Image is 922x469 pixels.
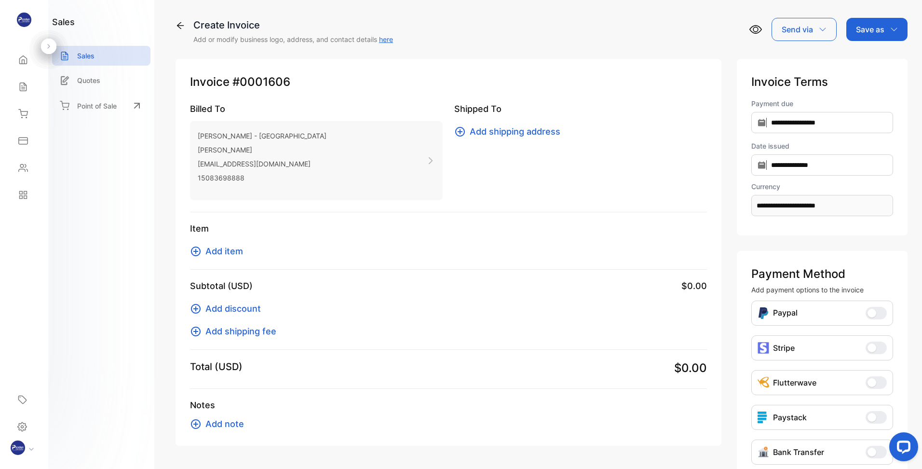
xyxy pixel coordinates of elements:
p: Sales [77,51,95,61]
h1: sales [52,15,75,28]
p: [PERSON_NAME] [198,143,326,157]
div: Create Invoice [193,18,393,32]
a: Sales [52,46,150,66]
img: icon [758,342,769,354]
span: Add item [205,245,243,258]
p: Send via [782,24,813,35]
button: Save as [846,18,908,41]
span: Add shipping address [470,125,560,138]
p: Notes [190,399,707,412]
p: Shipped To [454,102,707,115]
iframe: LiveChat chat widget [881,428,922,469]
span: Add discount [205,302,261,315]
p: Save as [856,24,884,35]
button: Add discount [190,302,267,315]
p: Subtotal (USD) [190,279,253,292]
span: $0.00 [681,279,707,292]
span: Add shipping fee [205,325,276,338]
p: Bank Transfer [773,446,824,458]
p: Billed To [190,102,443,115]
p: [PERSON_NAME] - [GEOGRAPHIC_DATA] [198,129,326,143]
img: Icon [758,307,769,319]
a: Point of Sale [52,95,150,116]
p: [EMAIL_ADDRESS][DOMAIN_NAME] [198,157,326,171]
p: Paystack [773,412,807,423]
img: profile [11,441,25,455]
p: Invoice [190,73,707,91]
a: Quotes [52,70,150,90]
p: Invoice Terms [751,73,893,91]
p: Paypal [773,307,798,319]
p: Add or modify business logo, address, and contact details [193,34,393,44]
p: 15083698888 [198,171,326,185]
p: Stripe [773,342,795,354]
img: icon [758,412,769,423]
img: Icon [758,377,769,388]
button: Send via [772,18,837,41]
span: Add note [205,417,244,430]
p: Total (USD) [190,359,243,374]
p: Item [190,222,707,235]
button: Add shipping fee [190,325,282,338]
label: Payment due [751,98,893,109]
p: Quotes [77,75,100,85]
span: $0.00 [674,359,707,377]
p: Flutterwave [773,377,816,388]
p: Payment Method [751,265,893,283]
label: Currency [751,181,893,192]
button: Add shipping address [454,125,566,138]
span: #0001606 [232,73,290,91]
button: Add note [190,417,250,430]
img: Icon [758,446,769,458]
button: Add item [190,245,249,258]
label: Date issued [751,141,893,151]
img: logo [17,13,31,27]
p: Point of Sale [77,101,117,111]
p: Add payment options to the invoice [751,285,893,295]
a: here [379,35,393,43]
